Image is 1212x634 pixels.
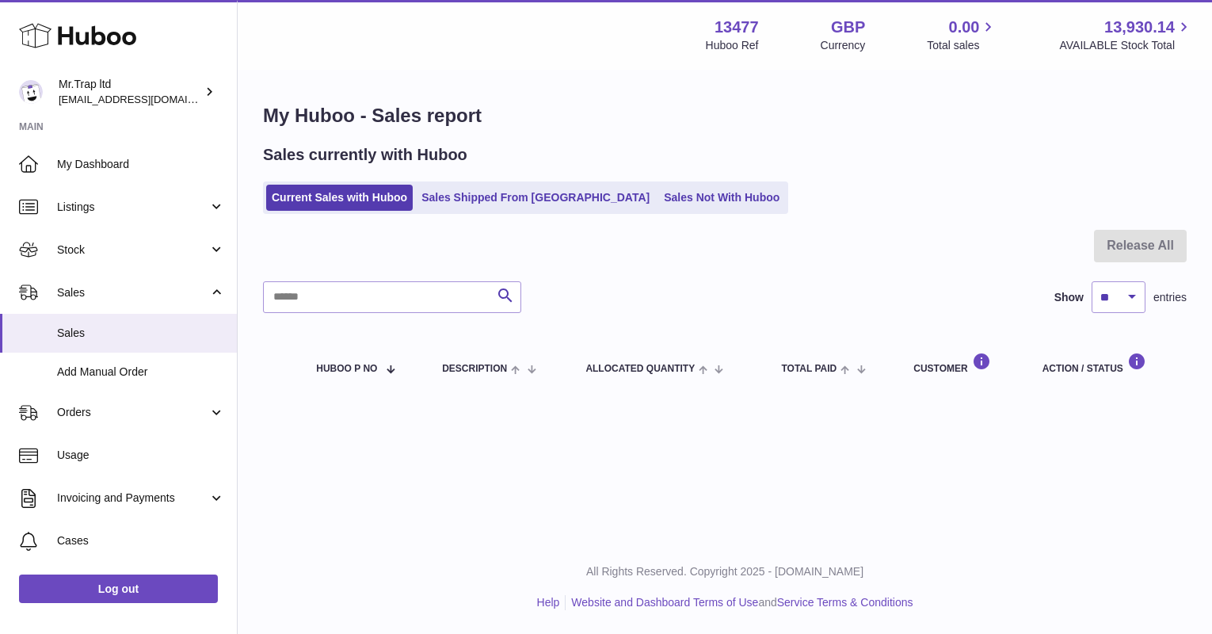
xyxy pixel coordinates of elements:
[57,200,208,215] span: Listings
[266,185,413,211] a: Current Sales with Huboo
[913,353,1010,374] div: Customer
[57,243,208,258] span: Stock
[777,596,913,609] a: Service Terms & Conditions
[57,533,225,548] span: Cases
[57,285,208,300] span: Sales
[566,595,913,610] li: and
[57,365,225,380] span: Add Manual Order
[442,364,507,374] span: Description
[57,491,208,506] span: Invoicing and Payments
[1059,17,1193,53] a: 13,930.14 AVAILABLE Stock Total
[57,448,225,463] span: Usage
[250,564,1199,579] p: All Rights Reserved. Copyright 2025 - [DOMAIN_NAME]
[59,77,201,107] div: Mr.Trap ltd
[781,364,837,374] span: Total paid
[571,596,758,609] a: Website and Dashboard Terms of Use
[949,17,980,38] span: 0.00
[1042,353,1171,374] div: Action / Status
[19,575,218,603] a: Log out
[927,17,997,53] a: 0.00 Total sales
[1153,290,1187,305] span: entries
[59,93,233,105] span: [EMAIL_ADDRESS][DOMAIN_NAME]
[416,185,655,211] a: Sales Shipped From [GEOGRAPHIC_DATA]
[927,38,997,53] span: Total sales
[821,38,866,53] div: Currency
[831,17,865,38] strong: GBP
[715,17,759,38] strong: 13477
[706,38,759,53] div: Huboo Ref
[19,80,43,104] img: office@grabacz.eu
[1104,17,1175,38] span: 13,930.14
[585,364,695,374] span: ALLOCATED Quantity
[537,596,560,609] a: Help
[1059,38,1193,53] span: AVAILABLE Stock Total
[57,157,225,172] span: My Dashboard
[263,103,1187,128] h1: My Huboo - Sales report
[57,326,225,341] span: Sales
[658,185,785,211] a: Sales Not With Huboo
[263,144,467,166] h2: Sales currently with Huboo
[57,405,208,420] span: Orders
[316,364,377,374] span: Huboo P no
[1054,290,1084,305] label: Show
